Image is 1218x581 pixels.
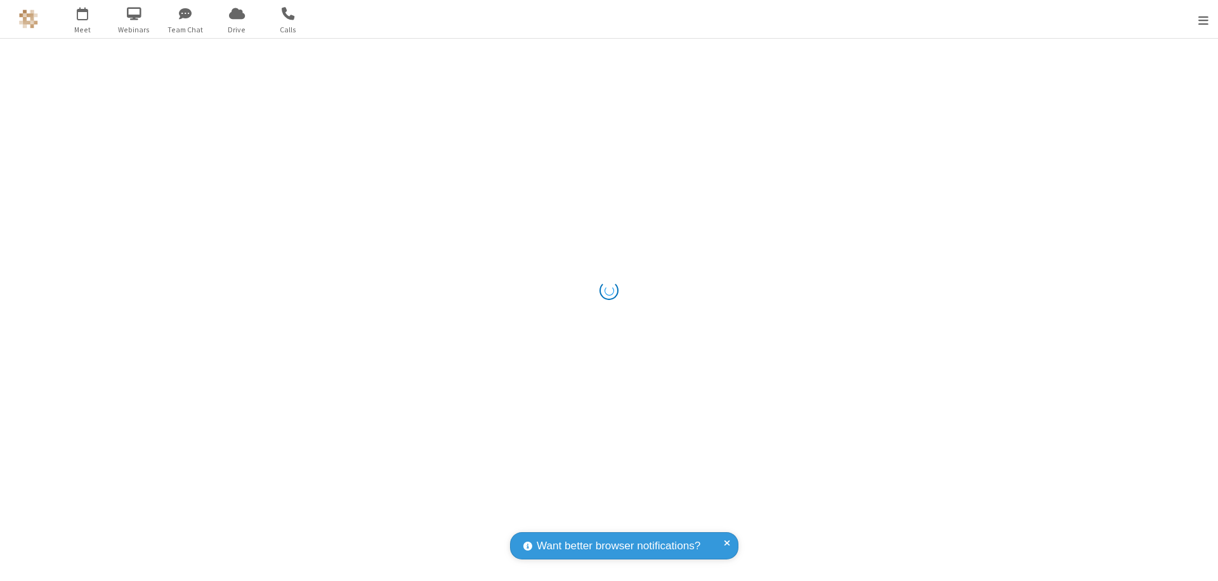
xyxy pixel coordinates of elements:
[213,24,261,36] span: Drive
[265,24,312,36] span: Calls
[537,538,700,554] span: Want better browser notifications?
[162,24,209,36] span: Team Chat
[59,24,107,36] span: Meet
[110,24,158,36] span: Webinars
[19,10,38,29] img: QA Selenium DO NOT DELETE OR CHANGE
